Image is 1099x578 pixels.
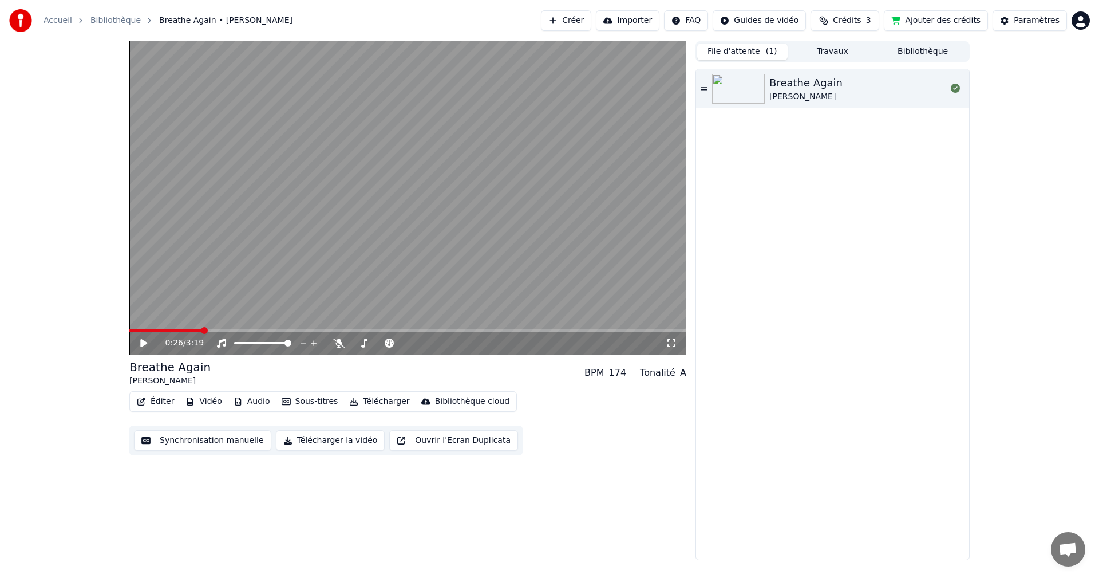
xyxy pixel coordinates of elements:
span: ( 1 ) [766,46,777,57]
div: Breathe Again [129,359,211,375]
button: Télécharger [345,394,414,410]
div: BPM [584,366,604,380]
button: Crédits3 [811,10,879,31]
button: Créer [541,10,591,31]
a: Accueil [44,15,72,26]
button: Paramètres [993,10,1067,31]
button: Vidéo [181,394,226,410]
button: Guides de vidéo [713,10,806,31]
button: Bibliothèque [877,44,968,60]
span: 3 [866,15,871,26]
span: 3:19 [186,337,204,349]
div: / [165,337,193,349]
div: Ouvrir le chat [1051,532,1085,567]
button: Télécharger la vidéo [276,430,385,451]
div: Breathe Again [769,75,843,91]
div: [PERSON_NAME] [129,375,211,387]
button: Synchronisation manuelle [134,430,271,451]
button: Audio [229,394,275,410]
a: Bibliothèque [90,15,141,26]
span: Crédits [833,15,861,26]
div: [PERSON_NAME] [769,91,843,103]
button: FAQ [664,10,708,31]
button: File d'attente [697,44,788,60]
nav: breadcrumb [44,15,292,26]
button: Importer [596,10,659,31]
button: Éditer [132,394,179,410]
span: Breathe Again • [PERSON_NAME] [159,15,292,26]
span: 0:26 [165,337,183,349]
button: Ouvrir l'Ecran Duplicata [389,430,518,451]
button: Ajouter des crédits [884,10,988,31]
button: Travaux [788,44,878,60]
div: Bibliothèque cloud [435,396,509,407]
img: youka [9,9,32,32]
button: Sous-titres [277,394,343,410]
div: A [680,366,686,380]
div: Paramètres [1014,15,1060,26]
div: Tonalité [640,366,675,380]
div: 174 [609,366,627,380]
